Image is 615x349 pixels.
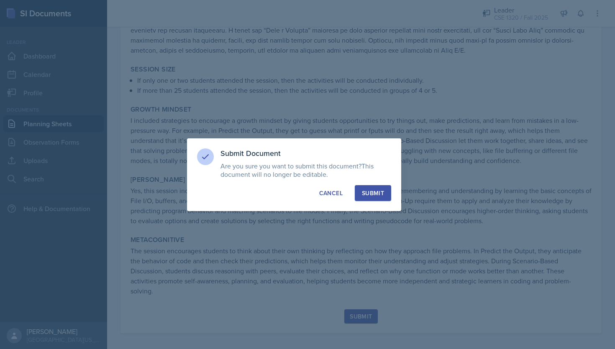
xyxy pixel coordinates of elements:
[220,162,391,178] p: Are you sure you want to submit this document?
[220,148,391,158] h3: Submit Document
[312,185,350,201] button: Cancel
[220,161,374,179] span: This document will no longer be editable.
[362,189,384,197] div: Submit
[319,189,343,197] div: Cancel
[355,185,391,201] button: Submit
